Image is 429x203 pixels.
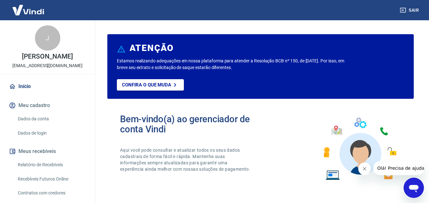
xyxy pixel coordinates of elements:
button: Sair [399,4,421,16]
a: Confira o que muda [117,79,184,91]
h6: ATENÇÃO [130,45,174,51]
iframe: Fechar mensagem [358,162,371,175]
a: Recebíveis Futuros Online [15,173,87,186]
p: Aqui você pode consultar e atualizar todos os seus dados cadastrais de forma fácil e rápida. Mant... [120,147,251,172]
span: Olá! Precisa de ajuda? [4,4,53,10]
iframe: Botão para abrir a janela de mensagens [404,178,424,198]
h2: Bem-vindo(a) ao gerenciador de conta Vindi [120,114,261,134]
img: Vindi [8,0,49,20]
div: J [35,25,60,51]
p: [EMAIL_ADDRESS][DOMAIN_NAME] [12,62,83,69]
a: Relatório de Recebíveis [15,158,87,171]
a: Contratos com credores [15,187,87,200]
button: Meus recebíveis [8,144,87,158]
a: Início [8,79,87,93]
a: Dados de login [15,127,87,140]
iframe: Mensagem da empresa [373,161,424,175]
a: Dados da conta [15,112,87,125]
p: Confira o que muda [122,82,171,88]
p: [PERSON_NAME] [22,53,73,60]
button: Meu cadastro [8,98,87,112]
p: Estamos realizando adequações em nossa plataforma para atender a Resolução BCB nº 150, de [DATE].... [117,58,347,71]
img: Imagem de um avatar masculino com diversos icones exemplificando as funcionalidades do gerenciado... [318,114,401,184]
